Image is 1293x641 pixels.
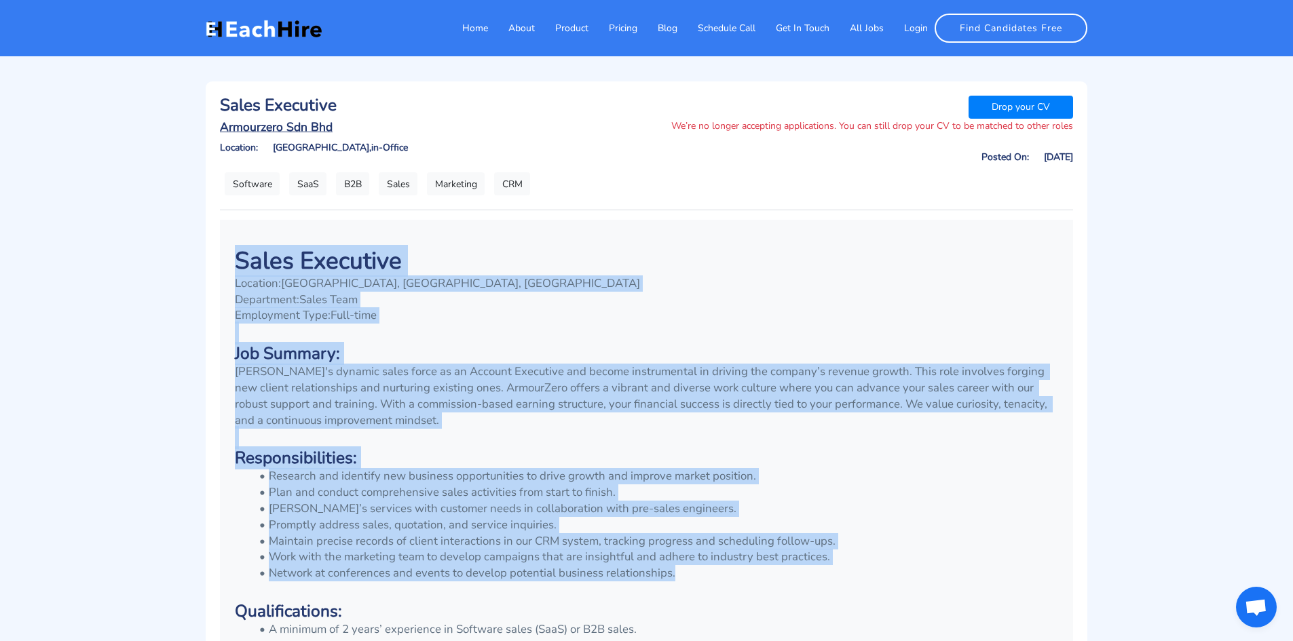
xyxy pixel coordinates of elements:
a: Drop your CV [969,96,1074,119]
a: Login [884,14,928,42]
li: Network at conferences and events to develop potential business relationships. [252,565,1058,581]
li: Plan and conduct comprehensive sales activities from start to finish. [252,484,1058,501]
li: Promptly address sales, quotation, and service inquiries. [252,517,1058,533]
li: Work with the marketing team to develop campaigns that are insightful and adhere to industry best... [252,549,1058,565]
a: All Jobs [829,14,884,42]
u: Armourzero Sdn Bhd [220,119,333,135]
p: We’re no longer accepting applications. You can still drop your CV to be matched to other roles [654,119,1073,133]
li: Maintain precise records of client interactions in our CRM system, tracking progress and scheduli... [252,533,1058,549]
a: Get In Touch [755,14,829,42]
span: Location: [235,275,281,291]
p: Full-time [235,307,1058,324]
div: Open chat [1236,587,1277,627]
h3: Sales Executive [220,96,639,115]
h3: Job Summary: [235,344,1058,364]
img: EachHire Logo [206,18,322,39]
li: Research and identify new business opportunities to drive growth and improve market position. [252,468,1058,484]
h6: Location: [GEOGRAPHIC_DATA], [220,142,639,154]
span: Employment Type: [235,307,331,323]
h6: Posted On: [DATE] [654,152,1073,163]
a: Schedule Call [677,14,755,42]
p: Sales Team [235,292,1058,308]
h3: Qualifications: [235,602,1058,621]
strong: Sales Executive [235,245,402,277]
li: A minimum of 2 years’ experience in Software sales (SaaS) or B2B sales. [252,621,1058,638]
p: [PERSON_NAME]'s dynamic sales force as an Account Executive and become instrumental in driving th... [235,364,1058,428]
a: Find Candidates Free [935,14,1087,43]
a: Blog [637,14,677,42]
span: Department: [235,292,299,307]
a: Pricing [588,14,637,42]
a: Product [535,14,588,42]
li: [PERSON_NAME]’s services with customer needs in collaboration with pre-sales engineers. [252,501,1058,517]
span: in-Office [371,141,408,154]
p: [GEOGRAPHIC_DATA], [GEOGRAPHIC_DATA], [GEOGRAPHIC_DATA] [235,275,1058,292]
a: About [488,14,535,42]
h3: Responsibilities: [235,448,1058,468]
a: Home [442,14,488,42]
